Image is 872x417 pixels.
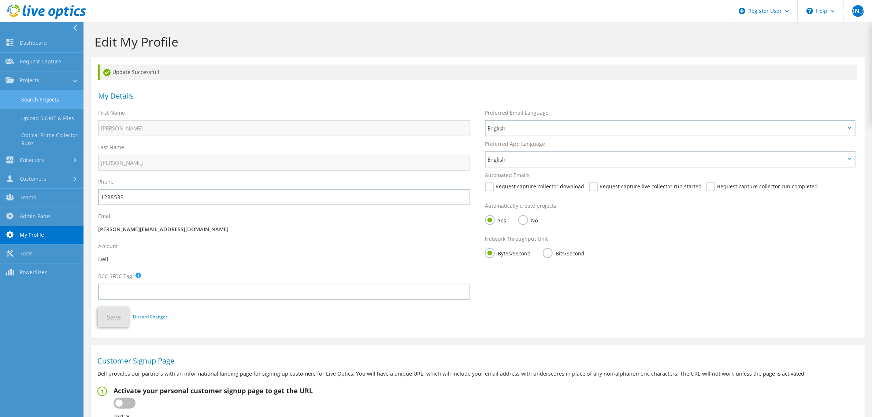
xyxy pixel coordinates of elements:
svg: \n [806,8,813,14]
label: Bytes/Second [485,248,531,257]
h1: Customer Signup Page [97,357,854,365]
label: Email [98,213,112,220]
label: Preferred App Language [485,140,545,148]
label: Automated Emails [485,171,530,179]
label: Network Throughput Unit [485,235,548,243]
label: Request capture collector download [485,182,584,191]
label: Request capture live collector run started [589,182,702,191]
p: Dell [98,255,470,263]
label: No [518,215,538,224]
label: Automatically create projects [485,202,556,210]
label: Phone [98,178,114,185]
h2: Activate your personal customer signup page to get the URL [114,387,313,395]
label: Account [98,243,118,250]
span: English [487,124,845,133]
label: First Name [98,109,125,117]
label: Last Name [98,144,124,151]
a: Discard Changes [133,313,168,321]
h1: My Details [98,92,854,100]
label: Yes [485,215,506,224]
button: Save [98,307,129,327]
div: Update Successful! [98,64,857,80]
span: English [487,155,845,164]
label: Bits/Second [543,248,585,257]
label: Preferred Email Language [485,109,549,117]
p: Dell provides our partners with an informational landing page for signing up customers for Live O... [97,370,858,378]
h1: Edit My Profile [94,34,857,49]
label: BCC SFDC Tag [98,273,132,280]
label: Request capture collector run completed [706,182,818,191]
span: [PERSON_NAME] [852,5,864,17]
p: [PERSON_NAME][EMAIL_ADDRESS][DOMAIN_NAME] [98,225,470,233]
